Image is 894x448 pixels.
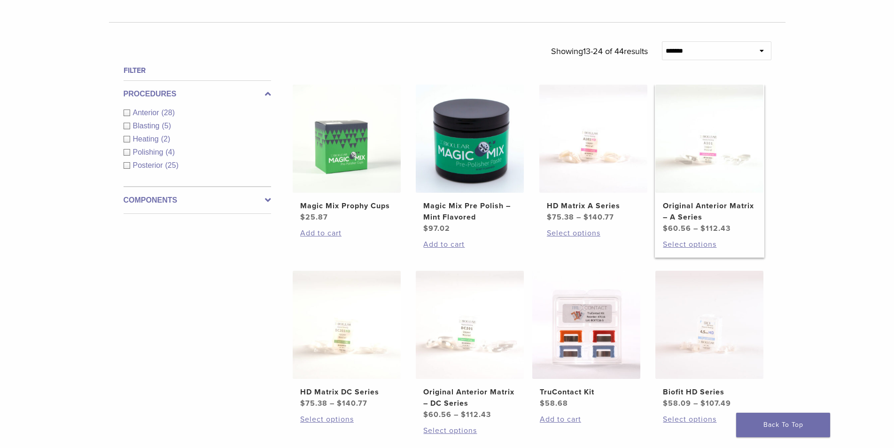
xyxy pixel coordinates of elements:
[583,212,589,222] span: $
[583,46,624,56] span: 13-24 of 44
[532,271,640,379] img: TruContact Kit
[655,271,764,409] a: Biofit HD SeriesBiofit HD Series
[539,85,648,223] a: HD Matrix A SeriesHD Matrix A Series
[655,271,763,379] img: Biofit HD Series
[576,212,581,222] span: –
[540,399,568,408] bdi: 58.68
[133,148,166,156] span: Polishing
[547,200,640,212] h2: HD Matrix A Series
[292,271,402,409] a: HD Matrix DC SeriesHD Matrix DC Series
[547,212,574,222] bdi: 75.38
[700,224,731,233] bdi: 112.43
[293,271,401,379] img: HD Matrix DC Series
[663,399,691,408] bdi: 58.09
[124,65,271,76] h4: Filter
[337,399,342,408] span: $
[133,109,162,117] span: Anterior
[162,122,171,130] span: (5)
[124,88,271,100] label: Procedures
[165,148,175,156] span: (4)
[540,414,633,425] a: Add to cart: “TruContact Kit”
[133,161,165,169] span: Posterior
[663,239,756,250] a: Select options for “Original Anterior Matrix - A Series”
[663,224,691,233] bdi: 60.56
[551,41,648,61] p: Showing results
[655,85,763,193] img: Original Anterior Matrix - A Series
[292,85,402,223] a: Magic Mix Prophy CupsMagic Mix Prophy Cups $25.87
[423,224,450,233] bdi: 97.02
[300,386,393,398] h2: HD Matrix DC Series
[300,212,328,222] bdi: 25.87
[663,399,668,408] span: $
[124,195,271,206] label: Components
[133,122,162,130] span: Blasting
[663,386,756,398] h2: Biofit HD Series
[300,200,393,212] h2: Magic Mix Prophy Cups
[161,135,171,143] span: (2)
[300,399,327,408] bdi: 75.38
[547,212,552,222] span: $
[423,410,428,419] span: $
[423,410,451,419] bdi: 60.56
[300,414,393,425] a: Select options for “HD Matrix DC Series”
[337,399,367,408] bdi: 140.77
[539,85,647,193] img: HD Matrix A Series
[162,109,175,117] span: (28)
[454,410,459,419] span: –
[423,425,516,436] a: Select options for “Original Anterior Matrix - DC Series”
[300,212,305,222] span: $
[461,410,491,419] bdi: 112.43
[300,228,393,239] a: Add to cart: “Magic Mix Prophy Cups”
[461,410,466,419] span: $
[700,399,731,408] bdi: 107.49
[663,200,756,223] h2: Original Anterior Matrix – A Series
[532,271,641,409] a: TruContact KitTruContact Kit $58.68
[700,399,706,408] span: $
[540,399,545,408] span: $
[300,399,305,408] span: $
[415,85,525,234] a: Magic Mix Pre Polish - Mint FlavoredMagic Mix Pre Polish – Mint Flavored $97.02
[663,224,668,233] span: $
[583,212,614,222] bdi: 140.77
[547,228,640,239] a: Select options for “HD Matrix A Series”
[663,414,756,425] a: Select options for “Biofit HD Series”
[330,399,334,408] span: –
[655,85,764,234] a: Original Anterior Matrix - A SeriesOriginal Anterior Matrix – A Series
[416,85,524,193] img: Magic Mix Pre Polish - Mint Flavored
[133,135,161,143] span: Heating
[693,399,698,408] span: –
[423,200,516,223] h2: Magic Mix Pre Polish – Mint Flavored
[540,386,633,398] h2: TruContact Kit
[423,386,516,409] h2: Original Anterior Matrix – DC Series
[416,271,524,379] img: Original Anterior Matrix - DC Series
[423,224,428,233] span: $
[693,224,698,233] span: –
[165,161,179,169] span: (25)
[293,85,401,193] img: Magic Mix Prophy Cups
[736,413,830,437] a: Back To Top
[423,239,516,250] a: Add to cart: “Magic Mix Pre Polish - Mint Flavored”
[415,271,525,420] a: Original Anterior Matrix - DC SeriesOriginal Anterior Matrix – DC Series
[700,224,706,233] span: $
